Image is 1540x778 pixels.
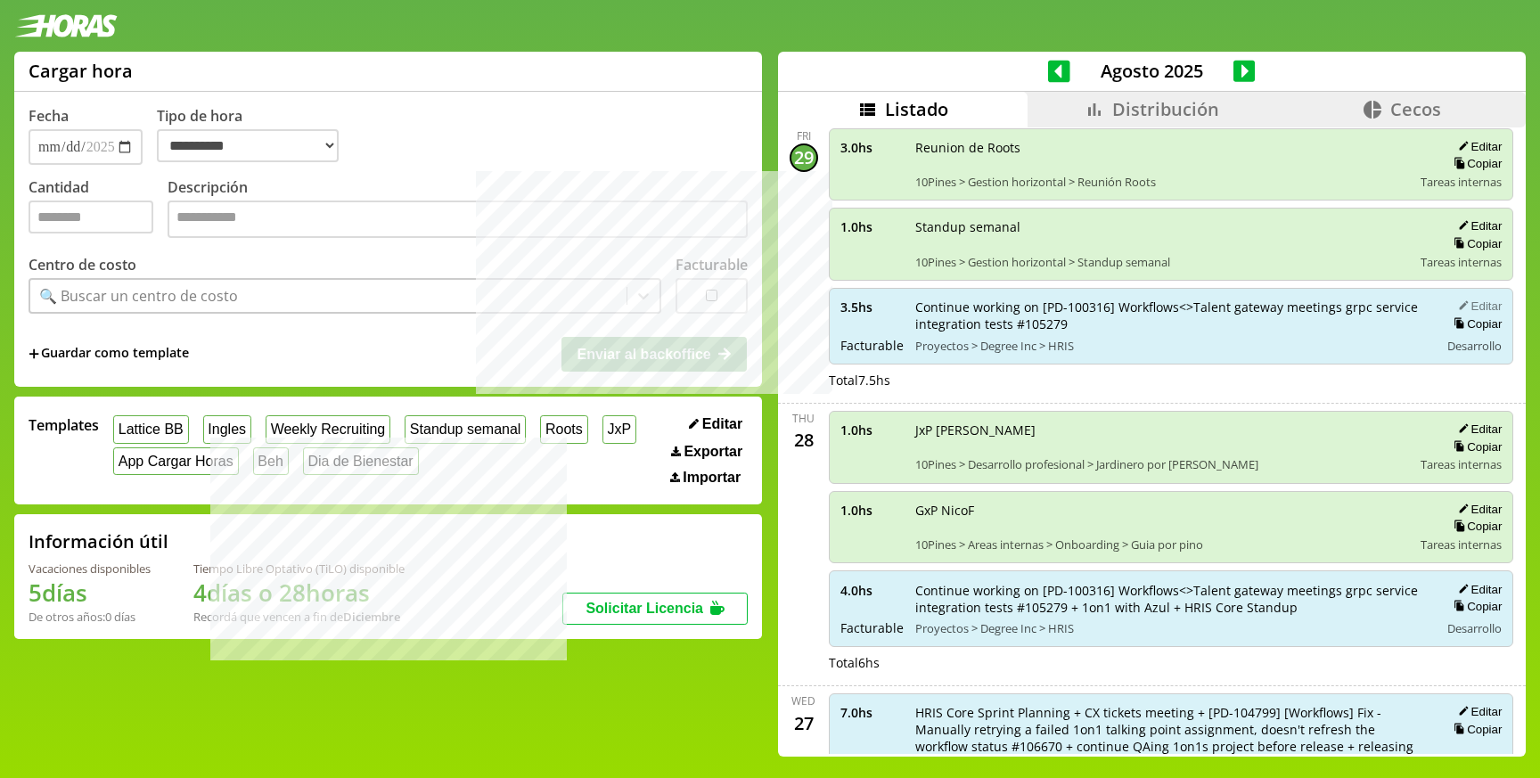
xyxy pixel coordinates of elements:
span: + [29,344,39,364]
button: Copiar [1448,236,1502,251]
button: Editar [684,415,748,433]
button: Copiar [1448,156,1502,171]
label: Cantidad [29,177,168,242]
span: Tareas internas [1421,456,1502,472]
div: scrollable content [778,127,1526,754]
button: Copiar [1448,316,1502,332]
span: JxP [PERSON_NAME] [915,422,1409,438]
span: Solicitar Licencia [586,601,703,616]
span: 4.0 hs [840,582,903,599]
button: Copiar [1448,722,1502,737]
textarea: Descripción [168,201,748,238]
button: Solicitar Licencia [562,593,748,625]
div: Recordá que vencen a fin de [193,609,405,625]
span: Reunion de Roots [915,139,1409,156]
div: Vacaciones disponibles [29,561,151,577]
div: De otros años: 0 días [29,609,151,625]
span: Tareas internas [1421,254,1502,270]
div: Thu [792,411,815,426]
button: Dia de Bienestar [303,447,419,475]
button: Beh [253,447,289,475]
span: 1.0 hs [840,502,903,519]
button: Editar [1453,299,1502,314]
span: Exportar [684,444,742,460]
label: Facturable [676,255,748,274]
span: +Guardar como template [29,344,189,364]
button: Copiar [1448,519,1502,534]
span: 10Pines > Desarrollo profesional > Jardinero por [PERSON_NAME] [915,456,1409,472]
button: Lattice BB [113,415,189,443]
select: Tipo de hora [157,129,339,162]
span: 10Pines > Gestion horizontal > Standup semanal [915,254,1409,270]
div: 29 [790,143,818,172]
span: Facturable [840,337,903,354]
button: Editar [1453,704,1502,719]
button: App Cargar Horas [113,447,239,475]
button: Standup semanal [405,415,526,443]
span: Standup semanal [915,218,1409,235]
button: Weekly Recruiting [266,415,390,443]
button: JxP [602,415,636,443]
button: Editar [1453,582,1502,597]
label: Descripción [168,177,748,242]
button: Editar [1453,139,1502,154]
span: Proyectos > Degree Inc > HRIS [915,620,1428,636]
div: Fri [797,128,811,143]
button: Copiar [1448,439,1502,455]
span: Desarrollo [1447,620,1502,636]
div: Wed [791,693,815,708]
span: HRIS Core Sprint Planning + CX tickets meeting + [PD-104799] [Workflows] Fix - Manually retrying ... [915,704,1428,772]
span: 10Pines > Gestion horizontal > Reunión Roots [915,174,1409,190]
label: Centro de costo [29,255,136,274]
span: 7.0 hs [840,704,903,721]
span: Desarrollo [1447,338,1502,354]
h1: Cargar hora [29,59,133,83]
span: Editar [702,416,742,432]
button: Ingles [203,415,251,443]
label: Tipo de hora [157,106,353,165]
label: Fecha [29,106,69,126]
span: Listado [885,97,948,121]
button: Editar [1453,502,1502,517]
img: logotipo [14,14,118,37]
span: Templates [29,415,99,435]
h1: 5 días [29,577,151,609]
button: Copiar [1448,599,1502,614]
span: 1.0 hs [840,422,903,438]
button: Editar [1453,422,1502,437]
div: 28 [790,426,818,455]
h1: 4 días o 28 horas [193,577,405,609]
button: Editar [1453,218,1502,233]
span: Tareas internas [1421,536,1502,553]
button: Exportar [666,443,748,461]
span: Facturable [840,619,903,636]
span: Importar [683,470,741,486]
span: 1.0 hs [840,218,903,235]
span: 3.5 hs [840,299,903,315]
span: Proyectos > Degree Inc > HRIS [915,338,1428,354]
div: Total 7.5 hs [829,372,1514,389]
span: Cecos [1390,97,1441,121]
span: Agosto 2025 [1070,59,1233,83]
button: Roots [540,415,587,443]
div: Tiempo Libre Optativo (TiLO) disponible [193,561,405,577]
h2: Información útil [29,529,168,553]
span: 3.0 hs [840,139,903,156]
div: 27 [790,708,818,737]
span: 10Pines > Areas internas > Onboarding > Guia por pino [915,536,1409,553]
b: Diciembre [343,609,400,625]
span: Continue working on [PD-100316] Workflows<>Talent gateway meetings grpc service integration tests... [915,582,1428,616]
span: Distribución [1112,97,1219,121]
span: Continue working on [PD-100316] Workflows<>Talent gateway meetings grpc service integration tests... [915,299,1428,332]
input: Cantidad [29,201,153,233]
div: Total 6 hs [829,654,1514,671]
div: 🔍 Buscar un centro de costo [39,286,238,306]
span: GxP NicoF [915,502,1409,519]
span: Tareas internas [1421,174,1502,190]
